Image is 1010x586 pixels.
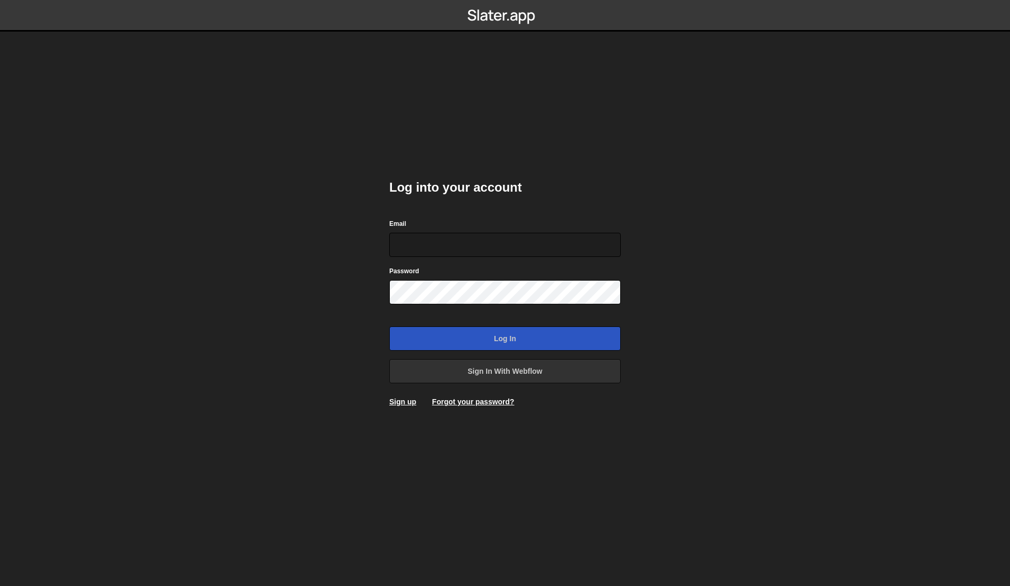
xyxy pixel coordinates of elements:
[389,218,406,229] label: Email
[389,179,621,196] h2: Log into your account
[389,326,621,351] input: Log in
[389,359,621,383] a: Sign in with Webflow
[389,266,419,276] label: Password
[432,398,514,406] a: Forgot your password?
[389,398,416,406] a: Sign up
